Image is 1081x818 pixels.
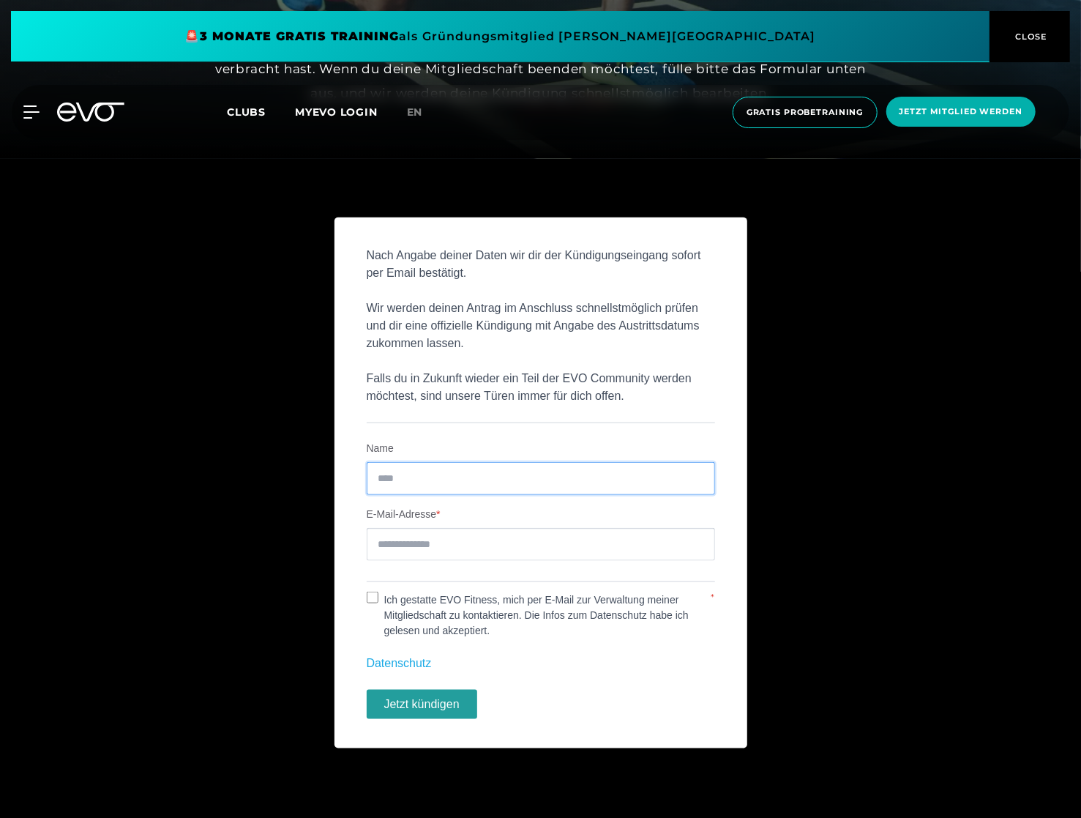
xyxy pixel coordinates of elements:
a: Jetzt Mitglied werden [882,97,1040,128]
button: CLOSE [990,11,1070,62]
a: Gratis Probetraining [728,97,882,128]
span: CLOSE [1012,30,1048,43]
button: Jetzt kündigen [367,690,477,719]
a: en [407,104,441,121]
input: E-Mail-Adresse [367,528,715,561]
p: Nach Angabe deiner Daten wir dir der Kündigungseingang sofort per Email bestätigt. Wir werden dei... [367,247,715,405]
span: Gratis Probetraining [747,106,864,119]
a: Clubs [227,105,295,119]
span: en [407,105,423,119]
span: Clubs [227,105,266,119]
label: Ich gestatte EVO Fitness, mich per E-Mail zur Verwaltung meiner Mitgliedschaft zu kontaktieren. D... [378,592,710,639]
input: Name [367,462,715,495]
a: Datenschutz [367,657,432,669]
a: MYEVO LOGIN [295,105,378,119]
span: Jetzt Mitglied werden [899,105,1022,118]
label: E-Mail-Adresse [367,507,715,522]
label: Name [367,441,715,456]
